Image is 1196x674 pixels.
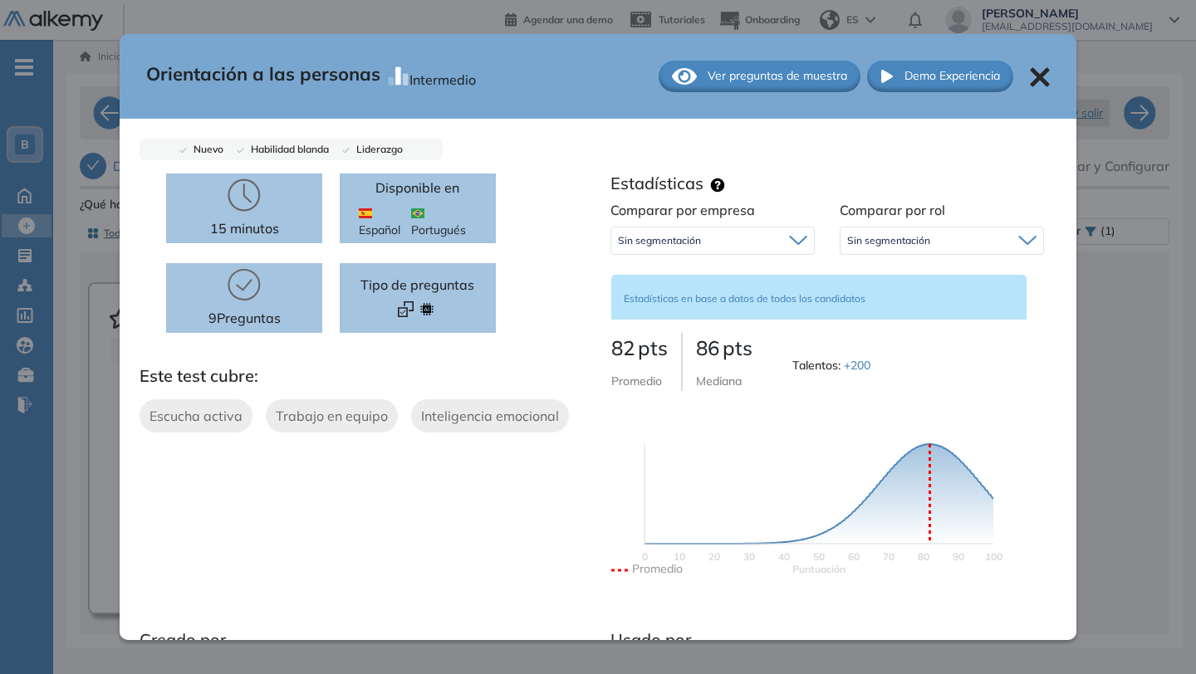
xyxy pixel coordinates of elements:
[918,550,929,563] text: 80
[140,366,598,386] h3: Este test cubre:
[360,275,474,295] span: Tipo de preguntas
[696,333,752,363] p: 86
[359,204,411,239] span: Español
[985,550,1002,563] text: 100
[708,67,847,85] span: Ver preguntas de muestra
[149,406,243,426] span: Escucha activa
[409,63,476,90] div: Intermedio
[610,173,703,193] h3: Estadísticas
[611,374,662,388] span: Promedio
[883,550,895,563] text: 70
[187,143,223,155] span: Nuevo
[146,61,380,92] span: Orientación a las personas
[674,550,685,563] text: 10
[844,358,870,373] span: +200
[632,561,683,576] text: Promedio
[276,406,388,426] span: Trabajo en equipo
[638,335,668,360] span: pts
[696,374,742,388] span: Mediana
[359,208,372,218] img: ESP
[375,178,459,198] p: Disponible en
[778,550,790,563] text: 40
[953,550,964,563] text: 90
[411,204,476,239] span: Portugués
[642,550,648,563] text: 0
[813,550,825,563] text: 50
[840,202,945,218] span: Comparar por rol
[904,67,1000,85] span: Demo Experiencia
[723,335,752,360] span: pts
[792,357,874,374] span: Talentos :
[421,406,559,426] span: Inteligencia emocional
[610,630,1044,650] h3: Usado por
[611,333,668,363] p: 82
[244,143,329,155] span: Habilidad blanda
[140,630,598,650] h3: Creado por
[743,550,755,563] text: 30
[210,218,279,238] p: 15 minutos
[624,292,865,305] span: Estadísticas en base a datos de todos los candidatos
[398,301,414,317] img: Format test logo
[610,202,755,218] span: Comparar por empresa
[350,143,403,155] span: Liderazgo
[708,550,720,563] text: 20
[847,234,930,247] span: Sin segmentación
[618,234,701,247] span: Sin segmentación
[411,208,424,218] img: BRA
[792,563,846,575] text: Scores
[419,301,434,317] img: Format test logo
[208,308,281,328] p: 9 Preguntas
[848,550,860,563] text: 60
